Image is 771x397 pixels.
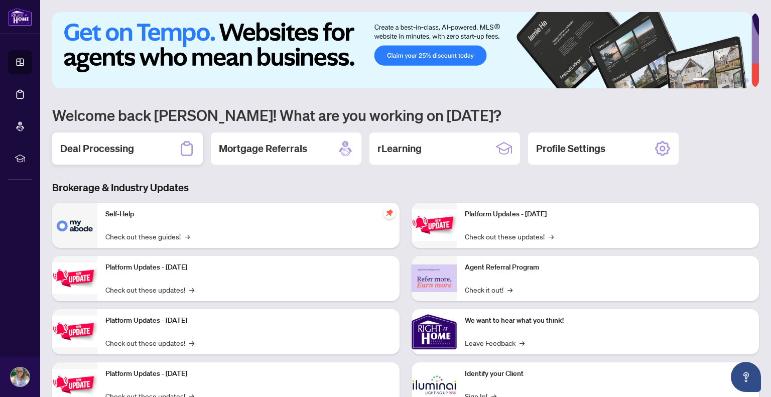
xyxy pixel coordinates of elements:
h2: Profile Settings [536,142,605,156]
span: → [189,284,194,295]
span: → [507,284,512,295]
button: Open asap [731,362,761,392]
button: 5 [737,78,741,82]
a: Leave Feedback→ [465,337,525,348]
p: Identify your Client [465,368,751,379]
span: → [520,337,525,348]
button: 1 [693,78,709,82]
h3: Brokerage & Industry Updates [52,181,759,195]
a: Check out these guides!→ [105,231,190,242]
p: We want to hear what you think! [465,315,751,326]
img: Slide 0 [52,12,751,88]
p: Self-Help [105,209,392,220]
p: Platform Updates - [DATE] [105,315,392,326]
h2: rLearning [377,142,422,156]
img: Agent Referral Program [412,264,457,292]
button: 6 [745,78,749,82]
button: 4 [729,78,733,82]
button: 3 [721,78,725,82]
span: → [185,231,190,242]
span: → [549,231,554,242]
img: Platform Updates - July 21, 2025 [52,316,97,347]
a: Check out these updates!→ [105,337,194,348]
img: logo [8,8,32,26]
h2: Deal Processing [60,142,134,156]
img: Self-Help [52,203,97,248]
p: Platform Updates - [DATE] [105,368,392,379]
p: Platform Updates - [DATE] [105,262,392,273]
a: Check out these updates!→ [105,284,194,295]
a: Check it out!→ [465,284,512,295]
img: Platform Updates - September 16, 2025 [52,262,97,294]
p: Agent Referral Program [465,262,751,273]
h1: Welcome back [PERSON_NAME]! What are you working on [DATE]? [52,105,759,124]
span: pushpin [383,207,396,219]
button: 2 [713,78,717,82]
a: Check out these updates!→ [465,231,554,242]
img: We want to hear what you think! [412,309,457,354]
h2: Mortgage Referrals [219,142,307,156]
p: Platform Updates - [DATE] [465,209,751,220]
img: Profile Icon [11,367,30,386]
img: Platform Updates - June 23, 2025 [412,209,457,241]
span: → [189,337,194,348]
